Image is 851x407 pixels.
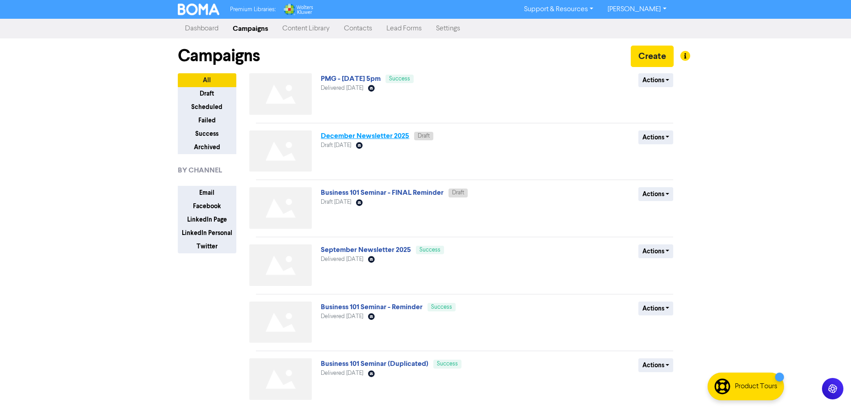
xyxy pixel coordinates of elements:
[321,370,363,376] span: Delivered [DATE]
[249,73,312,115] img: Not found
[178,46,260,66] h1: Campaigns
[321,359,428,368] a: Business 101 Seminar (Duplicated)
[638,130,674,144] button: Actions
[178,20,226,38] a: Dashboard
[321,256,363,262] span: Delivered [DATE]
[249,302,312,343] img: Not found
[283,4,313,15] img: Wolters Kluwer
[321,85,363,91] span: Delivered [DATE]
[230,7,276,13] span: Premium Libraries:
[178,165,222,176] span: BY CHANNEL
[418,133,430,139] span: Draft
[178,140,236,154] button: Archived
[321,143,351,148] span: Draft [DATE]
[379,20,429,38] a: Lead Forms
[419,247,440,253] span: Success
[178,186,236,200] button: Email
[321,199,351,205] span: Draft [DATE]
[178,87,236,101] button: Draft
[249,130,312,172] img: Not found
[638,358,674,372] button: Actions
[321,74,381,83] a: PMG - [DATE] 5pm
[631,46,674,67] button: Create
[321,245,411,254] a: September Newsletter 2025
[178,73,236,87] button: All
[249,187,312,229] img: Not found
[226,20,275,38] a: Campaigns
[178,4,220,15] img: BOMA Logo
[321,188,444,197] a: Business 101 Seminar - FINAL Reminder
[321,302,423,311] a: Business 101 Seminar - Reminder
[178,213,236,227] button: LinkedIn Page
[178,239,236,253] button: Twitter
[178,113,236,127] button: Failed
[638,302,674,315] button: Actions
[431,304,452,310] span: Success
[249,358,312,400] img: Not found
[337,20,379,38] a: Contacts
[275,20,337,38] a: Content Library
[600,2,673,17] a: [PERSON_NAME]
[452,190,464,196] span: Draft
[178,199,236,213] button: Facebook
[437,361,458,367] span: Success
[389,76,410,82] span: Success
[517,2,600,17] a: Support & Resources
[178,226,236,240] button: LinkedIn Personal
[638,244,674,258] button: Actions
[321,314,363,319] span: Delivered [DATE]
[429,20,467,38] a: Settings
[638,187,674,201] button: Actions
[249,244,312,286] img: Not found
[178,127,236,141] button: Success
[806,364,851,407] iframe: Chat Widget
[321,131,409,140] a: December Newsletter 2025
[178,100,236,114] button: Scheduled
[638,73,674,87] button: Actions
